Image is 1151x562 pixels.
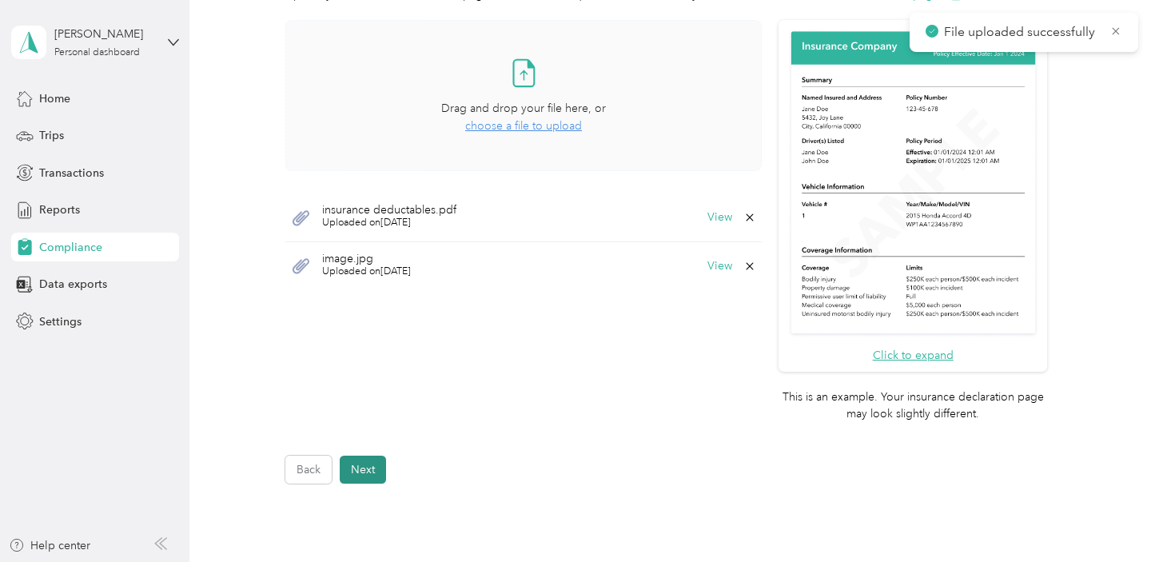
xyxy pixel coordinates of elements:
[39,90,70,107] span: Home
[322,216,456,230] span: Uploaded on [DATE]
[707,261,732,272] button: View
[340,456,386,484] button: Next
[39,201,80,218] span: Reports
[944,22,1098,42] p: File uploaded successfully
[441,102,606,115] span: Drag and drop your file here, or
[873,347,954,364] button: Click to expand
[285,456,332,484] button: Back
[787,29,1039,338] img: Sample insurance declaration
[779,389,1047,422] p: This is an example. Your insurance declaration page may look slightly different.
[707,212,732,223] button: View
[39,127,64,144] span: Trips
[54,26,154,42] div: [PERSON_NAME]
[322,265,411,279] span: Uploaded on [DATE]
[322,205,456,216] span: insurance deductables.pdf
[39,165,104,181] span: Transactions
[9,537,90,554] button: Help center
[322,253,411,265] span: image.jpg
[1061,472,1151,562] iframe: Everlance-gr Chat Button Frame
[465,119,582,133] span: choose a file to upload
[39,276,107,293] span: Data exports
[39,313,82,330] span: Settings
[286,21,761,170] span: Drag and drop your file here, orchoose a file to upload
[39,239,102,256] span: Compliance
[54,48,140,58] div: Personal dashboard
